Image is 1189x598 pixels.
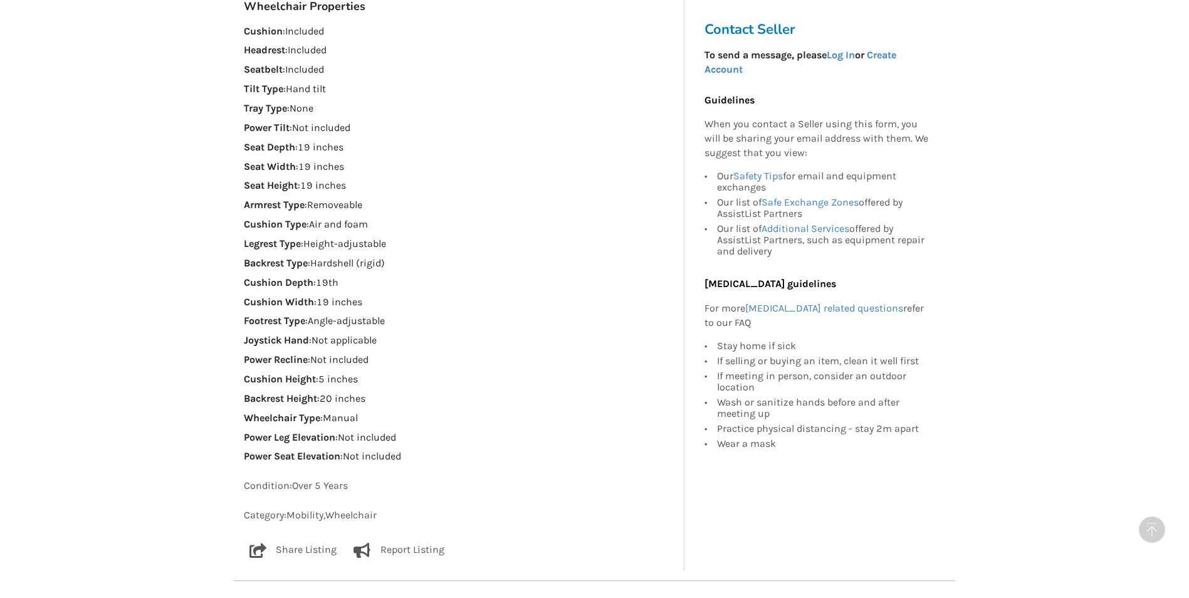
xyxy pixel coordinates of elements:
[244,102,674,116] p: : None
[717,195,929,221] div: Our list of offered by AssistList Partners
[244,82,674,97] p: : Hand tilt
[244,121,674,135] p: : Not included
[717,340,929,354] div: Stay home if sick
[717,221,929,257] div: Our list of offered by AssistList Partners, such as equipment repair and delivery
[244,354,308,365] strong: Power Recline
[704,118,929,161] p: When you contact a Seller using this form, you will be sharing your email address with them. We s...
[244,63,283,75] strong: Seatbelt
[704,94,755,106] b: Guidelines
[244,102,287,114] strong: Tray Type
[704,49,896,75] strong: To send a message, please or
[244,314,674,328] p: : Angle-adjustable
[244,44,285,56] strong: Headrest
[244,141,295,153] strong: Seat Depth
[717,421,929,436] div: Practice physical distancing - stay 2m apart
[244,450,340,462] strong: Power Seat Elevation
[704,302,929,330] p: For more refer to our FAQ
[244,412,320,424] strong: Wheelchair Type
[244,238,301,249] strong: Legrest Type
[276,543,337,558] p: Share Listing
[244,373,316,385] strong: Cushion Height
[717,354,929,369] div: If selling or buying an item, clean it well first
[244,160,674,174] p: : 19 inches
[244,508,674,523] p: Category: Mobility , Wheelchair
[244,256,674,271] p: : Hardshell (rigid)
[244,179,298,191] strong: Seat Height
[244,276,674,290] p: : 19th
[244,122,290,134] strong: Power Tilt
[244,198,674,212] p: : Removeable
[244,315,305,327] strong: Footrest Type
[717,395,929,421] div: Wash or sanitize hands before and after meeting up
[717,170,929,195] div: Our for email and equipment exchanges
[244,372,674,387] p: : 5 inches
[733,170,783,182] a: Safety Tips
[244,411,674,426] p: : Manual
[244,334,309,346] strong: Joystick Hand
[762,223,849,234] a: Additional Services
[827,49,855,61] a: Log In
[244,237,674,251] p: : Height-adjustable
[244,392,674,406] p: : 20 inches
[244,295,674,310] p: : 19 inches
[762,196,859,208] a: Safe Exchange Zones
[745,302,903,314] a: [MEDICAL_DATA] related questions
[244,24,674,39] p: : Included
[244,392,317,404] strong: Backrest Height
[244,25,283,37] strong: Cushion
[717,436,929,449] div: Wear a mask
[244,218,674,232] p: : Air and foam
[244,140,674,155] p: : 19 inches
[717,369,929,395] div: If meeting in person, consider an outdoor location
[244,43,674,58] p: : Included
[244,199,305,211] strong: Armrest Type
[244,296,314,308] strong: Cushion Width
[244,353,674,367] p: : Not included
[704,278,836,290] b: [MEDICAL_DATA] guidelines
[244,218,306,230] strong: Cushion Type
[244,160,296,172] strong: Seat Width
[380,543,444,558] p: Report Listing
[244,449,674,464] p: : Not included
[244,276,313,288] strong: Cushion Depth
[244,179,674,193] p: : 19 inches
[244,479,674,493] p: Condition: Over 5 Years
[244,83,283,95] strong: Tilt Type
[244,431,674,445] p: : Not included
[244,431,335,443] strong: Power Leg Elevation
[244,63,674,77] p: : Included
[244,333,674,348] p: : Not applicable
[704,21,935,38] h3: Contact Seller
[244,257,308,269] strong: Backrest Type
